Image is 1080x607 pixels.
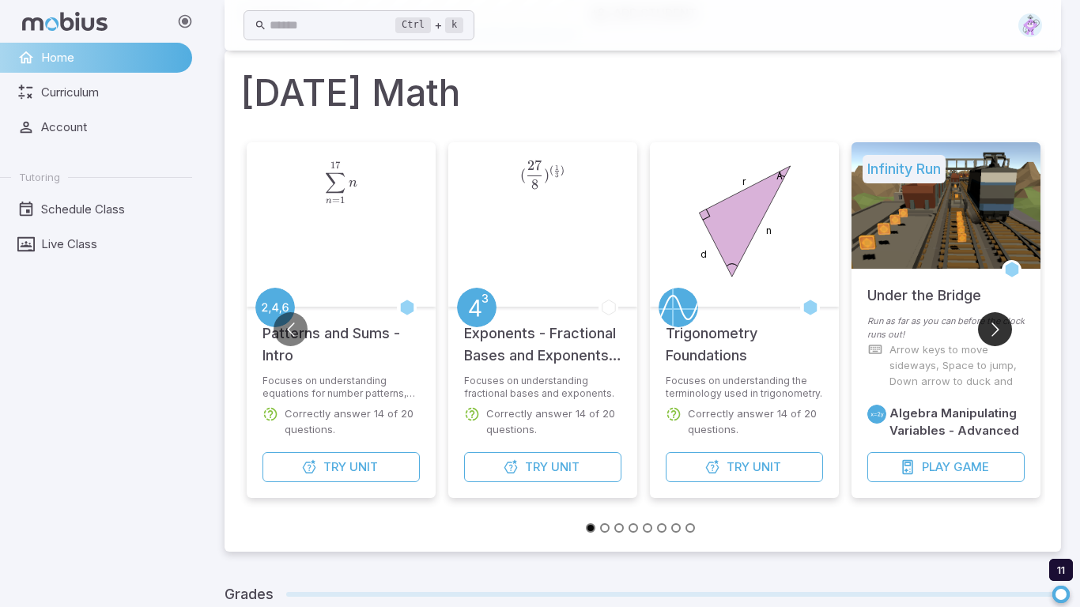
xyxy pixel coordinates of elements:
[659,288,698,327] a: Trigonometry
[555,164,559,172] span: 1
[742,175,746,187] text: r
[325,167,346,199] span: ∑
[542,160,543,179] span: ​
[464,322,621,367] h5: Exponents - Fractional Bases and Exponents - Practice
[330,160,340,171] span: 17
[549,164,553,175] span: (
[629,523,638,533] button: Go to slide 4
[666,452,823,482] button: TryUnit
[666,322,823,367] h5: Trigonometry Foundations
[863,155,946,183] h5: Infinity Run
[464,452,621,482] button: TryUnit
[274,312,308,346] button: Go to previous slide
[776,170,783,182] text: A
[41,49,181,66] span: Home
[614,523,624,533] button: Go to slide 3
[867,405,886,424] a: Algebra
[559,165,561,174] span: ​
[41,119,181,136] span: Account
[41,84,181,101] span: Curriculum
[41,201,181,218] span: Schedule Class
[41,236,181,253] span: Live Class
[486,406,621,438] p: Correctly answer 14 of 20 questions.
[240,66,1045,120] h1: [DATE] Math
[457,288,497,327] a: Exponents
[867,452,1025,482] button: PlayGame
[525,458,548,476] span: Try
[531,176,538,193] span: 8
[395,17,431,33] kbd: Ctrl
[520,167,526,183] span: (
[544,167,549,183] span: )
[666,375,823,400] p: Focuses on understanding the terminology used in trigonometry.
[600,523,610,533] button: Go to slide 2
[700,248,706,260] text: d
[349,176,357,190] span: n
[1018,13,1042,37] img: diamond.svg
[671,523,681,533] button: Go to slide 7
[326,196,332,205] span: n
[332,194,340,205] span: =
[340,194,345,205] span: 1
[765,224,771,236] text: n
[1057,564,1065,576] span: 11
[285,406,420,438] p: Correctly answer 14 of 20 questions.
[643,523,652,533] button: Go to slide 5
[19,170,60,184] span: Tutoring
[586,523,595,533] button: Go to slide 1
[346,160,347,187] span: ​
[464,375,621,400] p: Focuses on understanding fractional bases and exponents.
[867,315,1025,341] p: Run as far as you can before the clock runs out!
[753,458,781,476] span: Unit
[527,157,542,174] span: 27
[225,583,274,605] h5: Grades
[555,171,559,179] span: 3
[561,164,565,175] span: )
[889,405,1025,439] h6: Algebra Manipulating Variables - Advanced
[889,341,1025,405] p: Arrow keys to move sideways, Space to jump, Down arrow to duck and roll.
[727,458,750,476] span: Try
[867,285,981,307] h5: Under the Bridge
[255,288,295,327] a: Patterning
[978,312,1012,346] button: Go to next slide
[922,458,950,476] span: Play
[445,17,463,33] kbd: k
[657,523,667,533] button: Go to slide 6
[953,458,989,476] span: Game
[688,406,823,438] p: Correctly answer 14 of 20 questions.
[349,458,378,476] span: Unit
[551,458,580,476] span: Unit
[395,16,463,35] div: +
[262,452,420,482] button: TryUnit
[262,375,420,400] p: Focuses on understanding equations for number patterns, sums of sequential integers, and finding ...
[323,458,346,476] span: Try
[262,322,420,367] h5: Patterns and Sums - Intro
[685,523,695,533] button: Go to slide 8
